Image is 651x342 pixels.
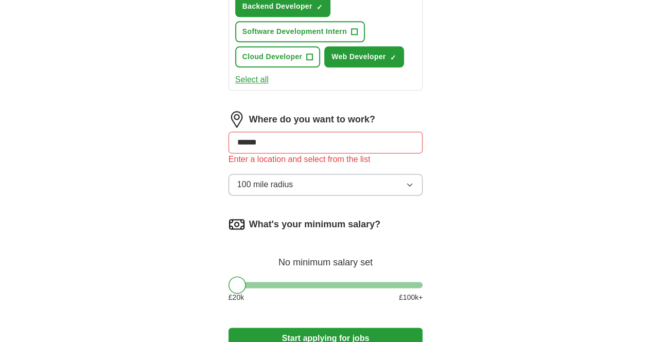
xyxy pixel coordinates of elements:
[228,153,423,166] div: Enter a location and select from the list
[399,292,423,303] span: £ 100 k+
[242,1,312,12] span: Backend Developer
[249,218,380,231] label: What's your minimum salary?
[316,3,323,11] span: ✓
[242,26,347,37] span: Software Development Intern
[228,216,245,232] img: salary.png
[235,74,269,86] button: Select all
[324,46,403,67] button: Web Developer✓
[390,53,396,62] span: ✓
[228,111,245,128] img: location.png
[331,51,385,62] span: Web Developer
[235,46,321,67] button: Cloud Developer
[237,178,293,191] span: 100 mile radius
[249,113,375,127] label: Where do you want to work?
[228,174,423,195] button: 100 mile radius
[228,292,244,303] span: £ 20 k
[228,245,423,269] div: No minimum salary set
[235,21,365,42] button: Software Development Intern
[242,51,303,62] span: Cloud Developer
